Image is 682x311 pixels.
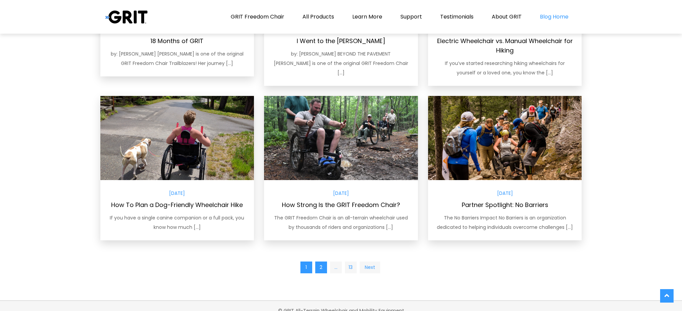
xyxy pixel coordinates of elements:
a: 13 [345,262,357,273]
a: [DATE] [497,190,513,197]
p: by: [PERSON_NAME] BEYOND THE PAVEMENT [PERSON_NAME] is one of the original GRIT Freedom Chair […] [272,49,410,77]
a: How To Plan a Dog-Friendly Wheelchair Hike [111,201,243,209]
a: Electric Wheelchair vs. Manual Wheelchair for Hiking [437,37,573,55]
nav: Posts [100,262,582,273]
a: Next [360,262,380,273]
a: Partner Spotlight: No Barriers [462,201,548,209]
span: 1 [300,262,312,273]
img: Grit Blog [105,10,148,24]
a: 2 [315,262,327,273]
a: 18 Months of GRIT [151,37,203,45]
a: [DATE] [333,190,349,197]
a: I Went to the [PERSON_NAME] [297,37,385,45]
p: The No Barriers Impact No Barriers is an organization dedicated to helping individuals overcome c... [436,213,574,232]
p: If you have a single canine companion or a full pack, you know how much […] [109,213,246,232]
p: by: [PERSON_NAME] [PERSON_NAME] is one of the original GRIT Freedom Chair Trailblazers! Her journ... [109,49,246,68]
a: [DATE] [169,190,185,197]
a: How Strong Is the GRIT Freedom Chair? [282,201,400,209]
p: If you’ve started researching hiking wheelchairs for yourself or a loved one, you know the […] [436,59,574,77]
span: … [330,262,342,273]
p: The GRIT Freedom Chair is an all-terrain wheelchair used by thousands of riders and organizations... [272,213,410,232]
